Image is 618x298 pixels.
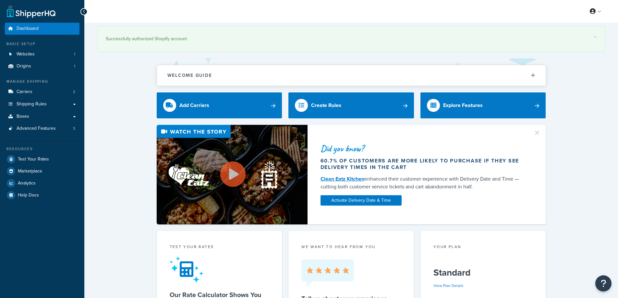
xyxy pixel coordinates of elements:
a: Websites1 [5,48,79,60]
div: Manage Shipping [5,79,79,84]
a: Clean Eatz Kitchen [321,175,364,183]
div: Your Plan [433,244,533,251]
h5: Standard [433,268,533,278]
a: Dashboard [5,23,79,35]
span: Origins [17,64,31,69]
a: Boxes [5,111,79,123]
div: Resources [5,146,79,152]
div: Basic Setup [5,41,79,47]
div: Did you know? [321,144,526,153]
a: Shipping Rules [5,98,79,110]
span: Dashboard [17,26,39,31]
span: Carriers [17,89,32,95]
div: Create Rules [311,101,341,110]
div: Successfully authorized Shopify account [106,34,597,43]
span: Boxes [17,114,29,119]
span: Advanced Features [17,126,56,131]
div: 60.7% of customers are more likely to purchase if they see delivery times in the cart [321,158,526,171]
a: × [594,34,597,40]
span: 2 [73,89,75,95]
a: Marketplace [5,165,79,177]
div: enhanced their customer experience with Delivery Date and Time — cutting both customer service ti... [321,175,526,191]
span: 1 [74,52,75,57]
div: Explore Features [443,101,483,110]
a: Test Your Rates [5,153,79,165]
span: Websites [17,52,35,57]
a: Explore Features [420,92,546,118]
a: Activate Delivery Date & Time [321,195,402,206]
a: View Plan Details [433,283,464,289]
a: Advanced Features3 [5,123,79,135]
a: Add Carriers [157,92,282,118]
h2: Welcome Guide [167,73,212,78]
div: Test your rates [170,244,269,251]
li: Carriers [5,86,79,98]
li: Advanced Features [5,123,79,135]
a: Origins1 [5,60,79,72]
p: we want to hear from you [301,244,401,250]
a: Help Docs [5,189,79,201]
li: Origins [5,60,79,72]
button: Welcome Guide [157,65,546,86]
a: Carriers2 [5,86,79,98]
a: Analytics [5,177,79,189]
li: Websites [5,48,79,60]
span: Shipping Rules [17,101,47,107]
span: 3 [73,126,75,131]
span: 1 [74,64,75,69]
img: Video thumbnail [157,125,308,224]
button: Open Resource Center [595,275,612,292]
span: Marketplace [18,169,42,174]
a: Create Rules [288,92,414,118]
span: Help Docs [18,193,39,198]
div: Add Carriers [179,101,209,110]
span: Analytics [18,181,36,186]
span: Test Your Rates [18,157,49,162]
